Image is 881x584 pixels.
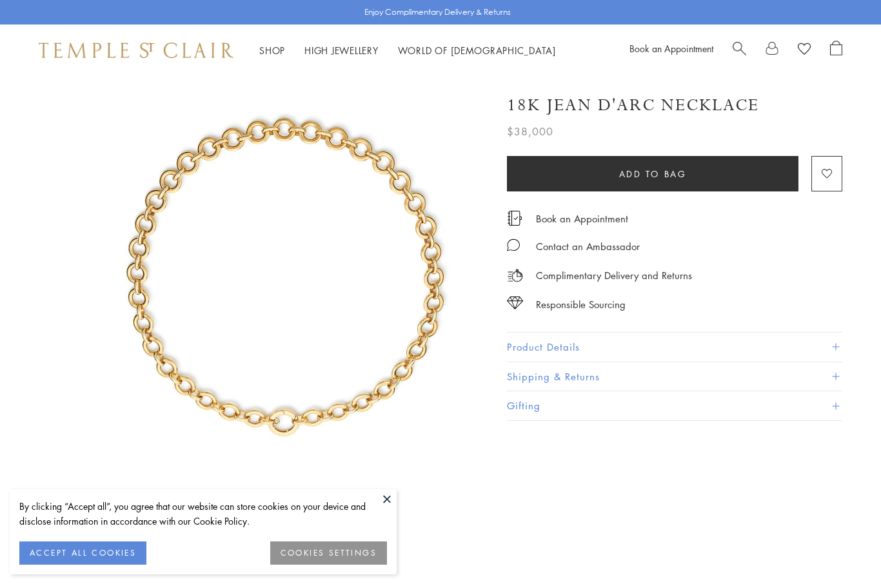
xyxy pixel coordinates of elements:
[536,268,692,284] p: Complimentary Delivery and Returns
[270,541,387,565] button: COOKIES SETTINGS
[507,238,520,251] img: MessageIcon-01_2.svg
[507,391,842,420] button: Gifting
[259,43,556,59] nav: Main navigation
[507,268,523,284] img: icon_delivery.svg
[398,44,556,57] a: World of [DEMOGRAPHIC_DATA]World of [DEMOGRAPHIC_DATA]
[507,362,842,391] button: Shipping & Returns
[536,211,628,226] a: Book an Appointment
[733,41,746,60] a: Search
[817,523,868,571] iframe: Gorgias live chat messenger
[507,156,798,191] button: Add to bag
[507,123,553,140] span: $38,000
[830,41,842,60] a: Open Shopping Bag
[536,238,640,255] div: Contact an Ambassador
[798,41,811,60] a: View Wishlist
[84,76,488,480] img: N78802-R11ARC
[629,42,713,55] a: Book an Appointment
[536,297,626,313] div: Responsible Sourcing
[507,211,522,226] img: icon_appointment.svg
[364,6,511,19] p: Enjoy Complimentary Delivery & Returns
[304,44,379,57] a: High JewelleryHigh Jewellery
[19,499,387,529] div: By clicking “Accept all”, you agree that our website can store cookies on your device and disclos...
[19,541,146,565] button: ACCEPT ALL COOKIES
[39,43,233,58] img: Temple St. Clair
[507,297,523,309] img: icon_sourcing.svg
[619,167,687,181] span: Add to bag
[507,94,759,117] h1: 18K Jean d'Arc Necklace
[259,44,285,57] a: ShopShop
[507,333,842,362] button: Product Details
